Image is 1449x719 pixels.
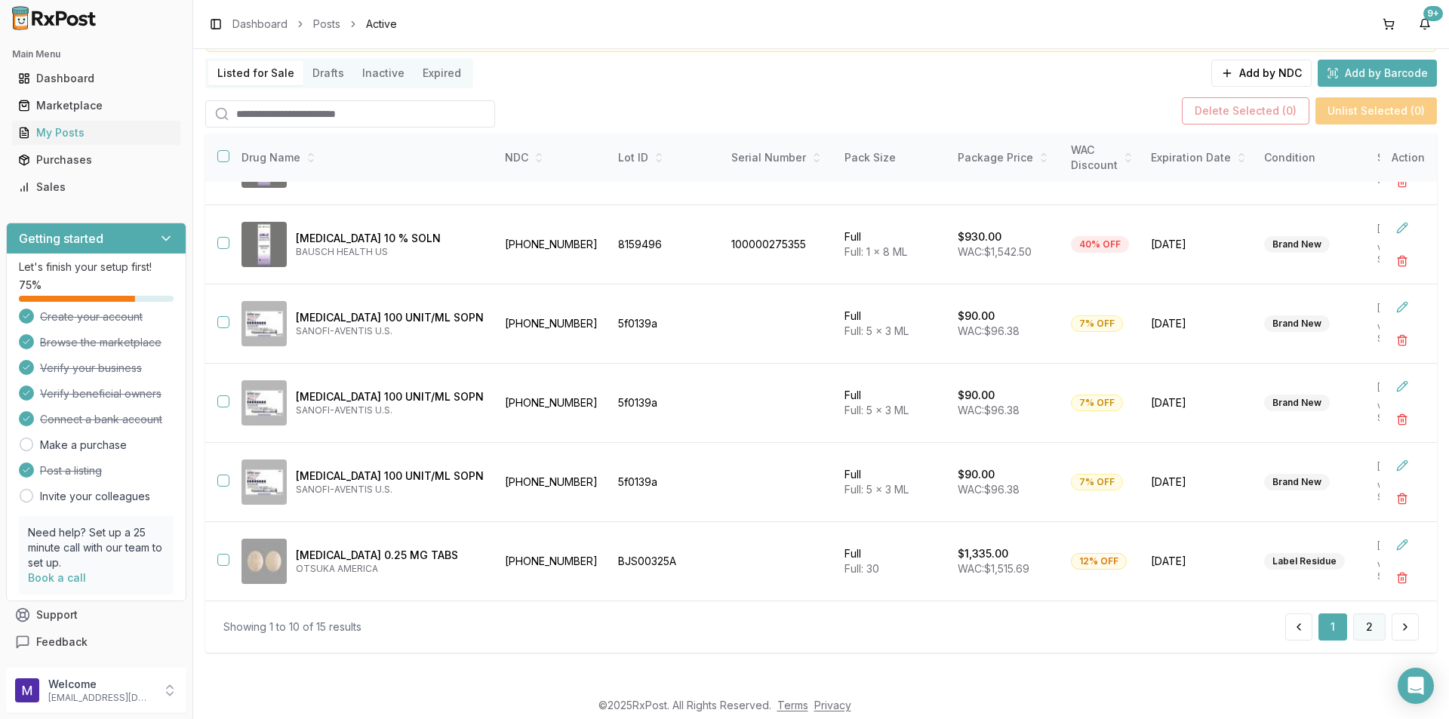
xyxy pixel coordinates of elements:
span: Verify beneficial owners [40,386,162,401]
div: Showing 1 to 10 of 15 results [223,619,361,635]
td: 5f0139a [609,364,722,443]
button: Support [6,601,186,628]
td: Full [835,364,949,443]
button: Edit [1389,214,1416,241]
div: Dashboard [18,71,174,86]
span: [DATE] [1151,395,1246,410]
td: [PHONE_NUMBER] [496,443,609,522]
button: Dashboard [6,66,186,91]
p: Let's finish your setup first! [19,260,174,275]
div: Drug Name [241,150,484,165]
td: Full [835,284,949,364]
th: Pack Size [835,134,949,183]
p: [MEDICAL_DATA] 100 UNIT/ML SOPN [296,469,484,484]
button: Edit [1389,373,1416,400]
p: $90.00 [958,309,995,324]
span: Full: 5 x 3 ML [844,483,909,496]
td: [PHONE_NUMBER] [496,284,609,364]
p: [EMAIL_ADDRESS][DOMAIN_NAME] [48,692,153,704]
p: Need help? Set up a 25 minute call with our team to set up. [28,525,165,570]
p: OTSUKA AMERICA [296,563,484,575]
a: Dashboard [12,65,180,92]
span: WAC: $1,515.69 [958,562,1029,575]
td: 5f0139a [609,284,722,364]
button: Delete [1389,564,1416,591]
th: Condition [1255,134,1368,183]
p: $1,335.00 [958,546,1008,561]
a: Dashboard [232,17,288,32]
p: via NDC Search [1377,321,1435,345]
td: Full [835,522,949,601]
th: Action [1380,134,1437,183]
button: Drafts [303,61,353,85]
span: Post a listing [40,463,102,478]
td: BJS00325A [609,522,722,601]
div: Sales [18,180,174,195]
a: Book a call [28,571,86,584]
p: via NDC Search [1377,479,1435,503]
button: Listed for Sale [208,61,303,85]
a: Purchases [12,146,180,174]
span: Verify your business [40,361,142,376]
p: via NDC Search [1377,241,1435,266]
span: Create your account [40,309,143,324]
div: Purchases [18,152,174,167]
button: 2 [1353,613,1386,641]
p: via NDC Search [1377,558,1435,582]
div: Package Price [958,150,1053,165]
a: Make a purchase [40,438,127,453]
div: 40% OFF [1071,236,1129,253]
img: Jublia 10 % SOLN [241,222,287,267]
button: Edit [1389,531,1416,558]
button: My Posts [6,121,186,145]
a: Marketplace [12,92,180,119]
span: [DATE] [1151,316,1246,331]
button: 9+ [1413,12,1437,36]
td: [PHONE_NUMBER] [496,522,609,601]
img: RxPost Logo [6,6,103,30]
p: Welcome [48,677,153,692]
div: 12% OFF [1071,553,1127,570]
div: Lot ID [618,150,713,165]
h3: Getting started [19,229,103,247]
span: [DATE] [1151,475,1246,490]
div: 7% OFF [1071,315,1123,332]
button: Inactive [353,61,414,85]
p: SANOFI-AVENTIS U.S. [296,484,484,496]
span: WAC: $96.38 [958,483,1020,496]
div: Label Residue [1264,553,1345,570]
span: Feedback [36,635,88,650]
a: Invite your colleagues [40,489,150,504]
button: Delete [1389,327,1416,354]
p: [MEDICAL_DATA] 0.25 MG TABS [296,548,484,563]
td: 8159496 [609,205,722,284]
td: 5f0139a [609,443,722,522]
span: Full: 5 x 3 ML [844,324,909,337]
div: Open Intercom Messenger [1398,668,1434,704]
div: Serial Number [731,150,826,165]
p: [MEDICAL_DATA] 100 UNIT/ML SOPN [296,310,484,325]
span: Full: 30 [844,562,879,575]
p: [DATE] [1377,461,1435,473]
button: Marketplace [6,94,186,118]
div: Brand New [1264,395,1330,411]
p: [MEDICAL_DATA] 10 % SOLN [296,231,484,246]
nav: breadcrumb [232,17,397,32]
span: Browse the marketplace [40,335,162,350]
td: [PHONE_NUMBER] [496,205,609,284]
div: Brand New [1264,236,1330,253]
div: 7% OFF [1071,474,1123,490]
a: Posts [313,17,340,32]
p: [MEDICAL_DATA] 100 UNIT/ML SOPN [296,389,484,404]
button: Delete [1389,485,1416,512]
button: Purchases [6,148,186,172]
div: My Posts [18,125,174,140]
button: Feedback [6,628,186,656]
span: [DATE] [1151,237,1246,252]
button: Edit [1389,293,1416,321]
p: $930.00 [958,229,1001,244]
div: Brand New [1264,315,1330,332]
p: BAUSCH HEALTH US [296,246,484,258]
button: Expired [414,61,470,85]
img: Lantus SoloStar 100 UNIT/ML SOPN [241,380,287,426]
